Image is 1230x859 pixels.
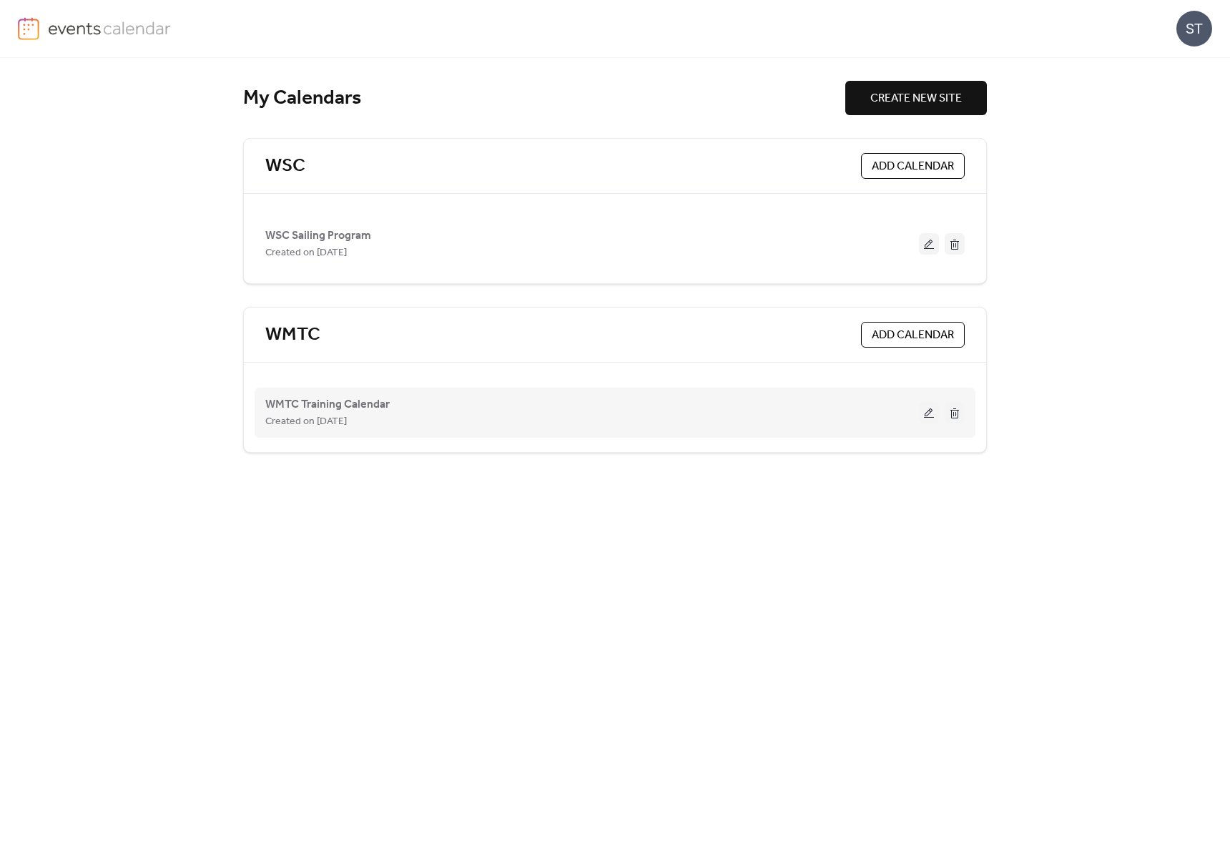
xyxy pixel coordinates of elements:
button: ADD CALENDAR [861,322,965,348]
span: WMTC Training Calendar [265,396,390,413]
span: WSC Sailing Program [265,227,371,245]
span: ADD CALENDAR [872,327,954,344]
img: logo [18,17,39,40]
button: CREATE NEW SITE [845,81,987,115]
span: Created on [DATE] [265,245,347,262]
button: ADD CALENDAR [861,153,965,179]
img: logo-type [48,17,172,39]
span: CREATE NEW SITE [870,90,962,107]
div: ST [1176,11,1212,46]
a: WSC Sailing Program [265,232,371,240]
div: My Calendars [243,86,845,111]
a: WMTC [265,323,320,347]
a: WMTC Training Calendar [265,401,390,408]
span: ADD CALENDAR [872,158,954,175]
a: WSC [265,154,305,178]
span: Created on [DATE] [265,413,347,431]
